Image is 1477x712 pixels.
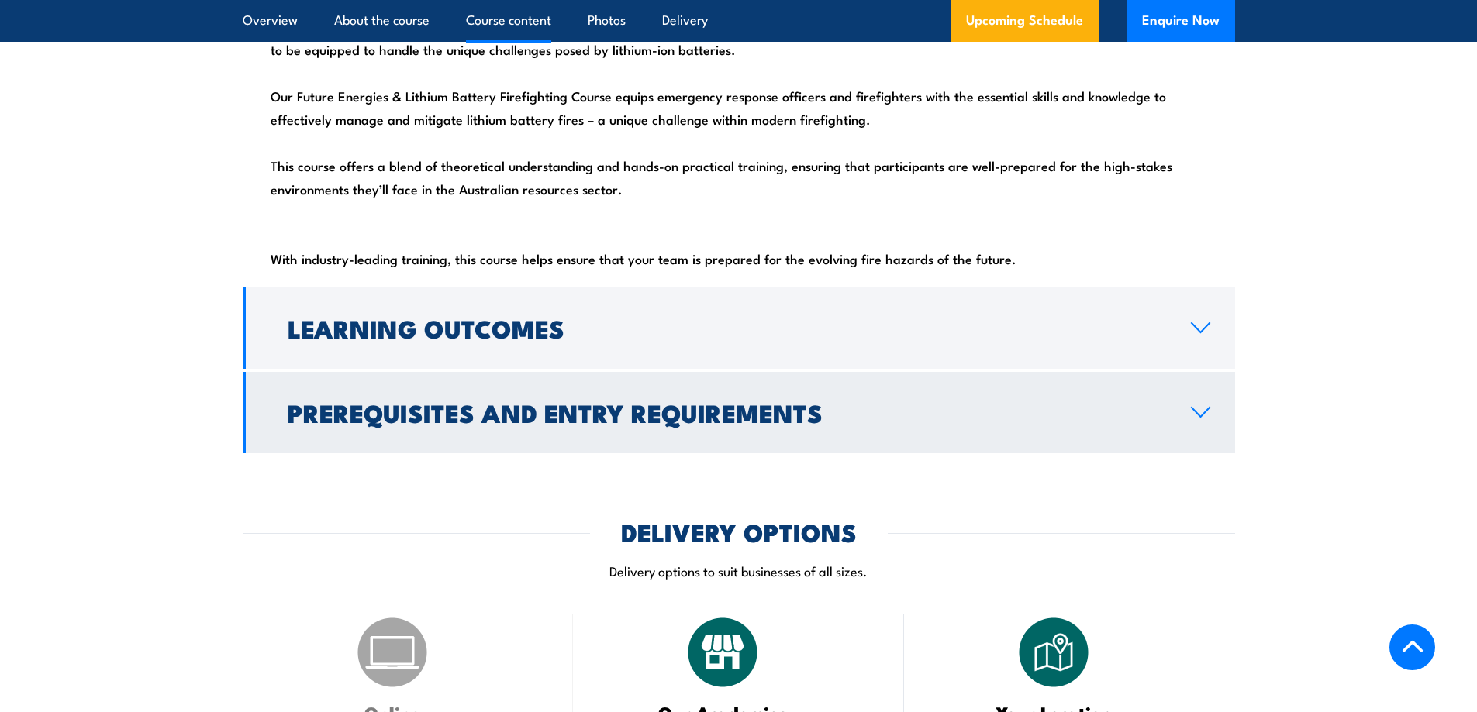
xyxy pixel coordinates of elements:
a: Prerequisites and Entry Requirements [243,372,1235,453]
p: Delivery options to suit businesses of all sizes. [243,562,1235,580]
h2: Learning Outcomes [288,317,1166,339]
a: Learning Outcomes [243,287,1235,369]
h2: DELIVERY OPTIONS [621,521,857,542]
h2: Prerequisites and Entry Requirements [288,401,1166,423]
div: The growing adoption of renewable energy technologies and electric vehicles in the Australian res... [243,1,1235,284]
